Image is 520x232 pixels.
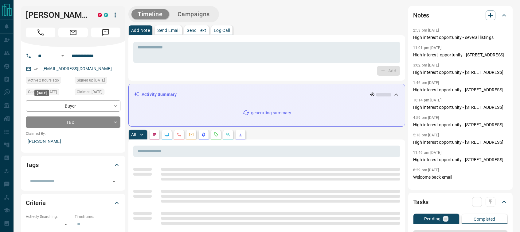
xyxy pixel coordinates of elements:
[26,89,72,97] div: Mon Aug 11 2025
[75,214,120,219] p: Timeframe:
[28,89,57,95] span: Contacted [DATE]
[413,81,439,85] p: 1:46 pm [DATE]
[238,132,243,137] svg: Agent Actions
[26,158,120,172] div: Tags
[413,157,508,163] p: High interest opportunity - [STREET_ADDRESS]
[157,28,179,32] p: Send Email
[413,150,441,155] p: 11:46 am [DATE]
[413,122,508,128] p: High interest opportunity - [STREET_ADDRESS]
[131,28,150,32] p: Add Note
[413,34,508,41] p: High interest opportunity - several listings
[26,214,72,219] p: Actively Searching:
[26,198,46,208] h2: Criteria
[413,174,508,181] p: Welcome back email
[91,28,120,37] span: Message
[413,104,508,111] p: High interest opportunity - [STREET_ADDRESS]
[413,139,508,146] p: High interest opportunity - [STREET_ADDRESS]
[413,168,439,172] p: 8:29 pm [DATE]
[413,133,439,137] p: 5:18 pm [DATE]
[34,67,38,71] svg: Email Verified
[413,185,441,190] p: 11:41 am [DATE]
[75,89,120,97] div: Wed Jan 29 2025
[201,132,206,137] svg: Listing Alerts
[110,177,118,186] button: Open
[413,98,441,102] p: 10:14 pm [DATE]
[134,89,400,100] div: Activity Summary
[26,116,120,128] div: TBD
[413,87,508,93] p: High interest opportunity - [STREET_ADDRESS]
[413,195,508,209] div: Tasks
[75,77,120,86] div: Wed Jan 29 2025
[26,28,55,37] span: Call
[77,89,102,95] span: Claimed [DATE]
[131,9,169,19] button: Timeline
[171,9,216,19] button: Campaigns
[77,77,105,83] span: Signed up [DATE]
[142,91,177,98] p: Activity Summary
[59,52,66,59] button: Open
[34,90,49,96] div: [DATE]
[177,132,182,137] svg: Calls
[26,10,88,20] h1: [PERSON_NAME]
[104,13,108,17] div: condos.ca
[26,131,120,136] p: Claimed By:
[164,132,169,137] svg: Lead Browsing Activity
[413,116,439,120] p: 4:59 pm [DATE]
[42,66,112,71] a: [EMAIL_ADDRESS][DOMAIN_NAME]
[474,217,495,221] p: Completed
[413,28,439,32] p: 2:53 pm [DATE]
[413,10,429,20] h2: Notes
[26,196,120,210] div: Criteria
[214,28,230,32] p: Log Call
[98,13,102,17] div: property.ca
[413,8,508,23] div: Notes
[213,132,218,137] svg: Requests
[131,132,136,137] p: All
[226,132,231,137] svg: Opportunities
[413,69,508,76] p: High interest opportunity - [STREET_ADDRESS]
[152,132,157,137] svg: Notes
[187,28,206,32] p: Send Text
[413,52,508,58] p: High interest opportunity - [STREET_ADDRESS]
[413,63,439,67] p: 3:02 pm [DATE]
[413,46,441,50] p: 11:01 pm [DATE]
[424,217,441,221] p: Pending
[58,28,88,37] span: Email
[26,77,72,86] div: Fri Aug 15 2025
[26,160,38,170] h2: Tags
[26,100,120,112] div: Buyer
[189,132,194,137] svg: Emails
[413,197,428,207] h2: Tasks
[251,110,291,116] p: generating summary
[28,77,59,83] span: Active 2 hours ago
[26,136,120,146] p: [PERSON_NAME]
